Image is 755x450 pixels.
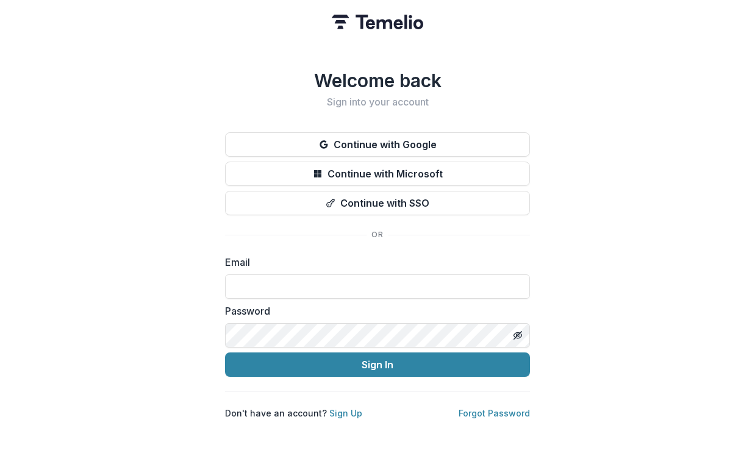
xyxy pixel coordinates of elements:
label: Password [225,304,523,318]
button: Continue with SSO [225,191,530,215]
label: Email [225,255,523,270]
button: Sign In [225,352,530,377]
p: Don't have an account? [225,407,362,420]
h1: Welcome back [225,70,530,91]
button: Toggle password visibility [508,326,528,345]
h2: Sign into your account [225,96,530,108]
button: Continue with Microsoft [225,162,530,186]
img: Temelio [332,15,423,29]
a: Forgot Password [459,408,530,418]
button: Continue with Google [225,132,530,157]
a: Sign Up [329,408,362,418]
